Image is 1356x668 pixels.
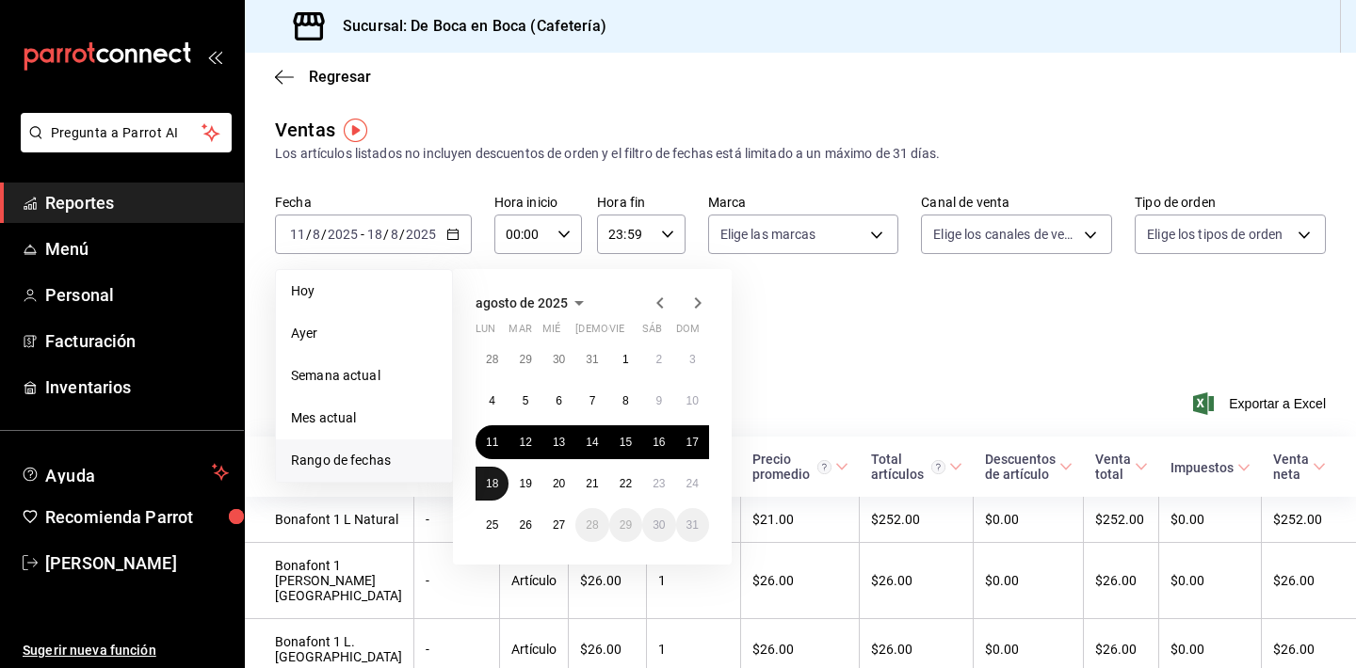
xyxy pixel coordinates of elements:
abbr: 17 de agosto de 2025 [686,436,699,449]
label: Hora inicio [494,196,582,209]
div: Total artículos [871,452,945,482]
button: 29 de agosto de 2025 [609,508,642,542]
td: $21.00 [741,497,860,543]
button: 1 de agosto de 2025 [609,342,642,376]
span: Personal [45,282,229,308]
abbr: 24 de agosto de 2025 [686,477,699,490]
span: Inventarios [45,374,229,400]
span: Elige los tipos de orden [1147,225,1283,244]
button: 21 de agosto de 2025 [575,467,608,501]
button: 5 de agosto de 2025 [508,384,541,418]
td: $252.00 [1262,497,1356,543]
button: 13 de agosto de 2025 [542,425,575,459]
span: Recomienda Parrot [45,504,229,530]
button: 26 de agosto de 2025 [508,508,541,542]
span: Regresar [309,68,371,86]
span: Venta neta [1273,452,1326,482]
abbr: 23 de agosto de 2025 [653,477,665,490]
span: Impuestos [1170,460,1251,475]
button: 28 de julio de 2025 [476,342,508,376]
abbr: 18 de agosto de 2025 [486,477,498,490]
span: Mes actual [291,408,437,428]
button: 31 de agosto de 2025 [676,508,709,542]
button: 24 de agosto de 2025 [676,467,709,501]
div: Los artículos listados no incluyen descuentos de orden y el filtro de fechas está limitado a un m... [275,144,1326,164]
input: ---- [405,227,437,242]
abbr: 5 de agosto de 2025 [523,394,529,407]
button: 9 de agosto de 2025 [642,384,675,418]
td: $0.00 [974,543,1084,619]
abbr: 1 de agosto de 2025 [622,353,629,366]
abbr: 30 de agosto de 2025 [653,518,665,532]
abbr: 30 de julio de 2025 [553,353,565,366]
svg: Precio promedio = Total artículos / cantidad [817,460,831,474]
abbr: 29 de agosto de 2025 [620,518,632,532]
span: Precio promedio [752,452,848,482]
input: ---- [327,227,359,242]
button: 6 de agosto de 2025 [542,384,575,418]
span: Ayuda [45,461,204,484]
td: 1 [647,543,741,619]
button: agosto de 2025 [476,292,590,314]
td: $0.00 [974,497,1084,543]
td: $26.00 [1262,543,1356,619]
label: Marca [708,196,899,209]
span: [PERSON_NAME] [45,550,229,576]
button: 25 de agosto de 2025 [476,508,508,542]
span: Sugerir nueva función [23,641,229,660]
button: 10 de agosto de 2025 [676,384,709,418]
input: -- [390,227,399,242]
td: $26.00 [1084,543,1159,619]
abbr: 16 de agosto de 2025 [653,436,665,449]
label: Canal de venta [921,196,1112,209]
span: Menú [45,236,229,262]
td: $26.00 [569,543,647,619]
button: 31 de julio de 2025 [575,342,608,376]
svg: El total artículos considera cambios de precios en los artículos así como costos adicionales por ... [931,460,945,474]
div: Precio promedio [752,452,831,482]
abbr: miércoles [542,323,560,342]
td: $0.00 [1159,543,1262,619]
button: 15 de agosto de 2025 [609,425,642,459]
div: Descuentos de artículo [985,452,1056,482]
abbr: 26 de agosto de 2025 [519,518,531,532]
abbr: 25 de agosto de 2025 [486,518,498,532]
label: Tipo de orden [1135,196,1326,209]
div: Venta total [1095,452,1131,482]
td: - [414,497,500,543]
abbr: 9 de agosto de 2025 [655,394,662,407]
span: Pregunta a Parrot AI [51,123,202,143]
abbr: 15 de agosto de 2025 [620,436,632,449]
span: Elige las marcas [720,225,816,244]
button: 3 de agosto de 2025 [676,342,709,376]
abbr: 31 de agosto de 2025 [686,518,699,532]
button: 18 de agosto de 2025 [476,467,508,501]
abbr: 4 de agosto de 2025 [489,394,495,407]
td: - [414,543,500,619]
abbr: 3 de agosto de 2025 [689,353,696,366]
span: Total artículos [871,452,962,482]
span: Facturación [45,328,229,354]
div: Ventas [275,116,335,144]
td: $26.00 [741,543,860,619]
button: 22 de agosto de 2025 [609,467,642,501]
input: -- [366,227,383,242]
button: 14 de agosto de 2025 [575,425,608,459]
abbr: sábado [642,323,662,342]
span: / [306,227,312,242]
button: 8 de agosto de 2025 [609,384,642,418]
abbr: 2 de agosto de 2025 [655,353,662,366]
button: Pregunta a Parrot AI [21,113,232,152]
td: Artículo [500,543,569,619]
td: $252.00 [1084,497,1159,543]
span: Hoy [291,281,437,301]
button: 2 de agosto de 2025 [642,342,675,376]
abbr: 28 de agosto de 2025 [586,518,598,532]
span: Venta total [1095,452,1148,482]
abbr: 29 de julio de 2025 [519,353,531,366]
span: - [361,227,364,242]
span: Exportar a Excel [1197,392,1326,415]
abbr: martes [508,323,531,342]
img: Tooltip marker [344,119,367,142]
